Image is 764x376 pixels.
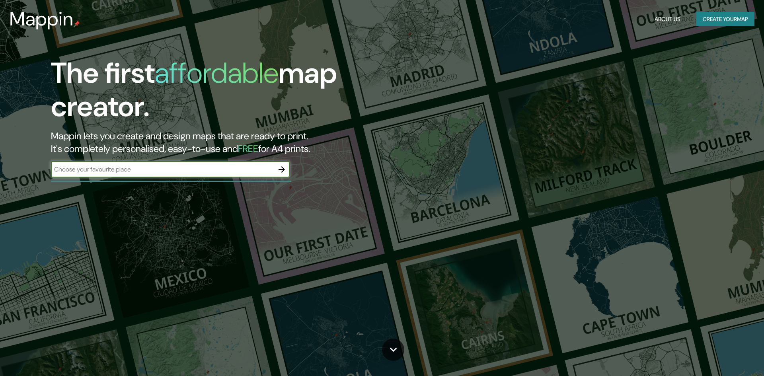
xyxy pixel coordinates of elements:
h1: The first map creator. [51,56,433,130]
button: Create yourmap [696,12,754,27]
h2: Mappin lets you create and design maps that are ready to print. It's completely personalised, eas... [51,130,433,155]
img: mappin-pin [74,21,80,27]
h3: Mappin [10,8,74,30]
input: Choose your favourite place [51,165,274,174]
h5: FREE [238,142,258,155]
h1: affordable [155,55,279,92]
button: About Us [651,12,684,27]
